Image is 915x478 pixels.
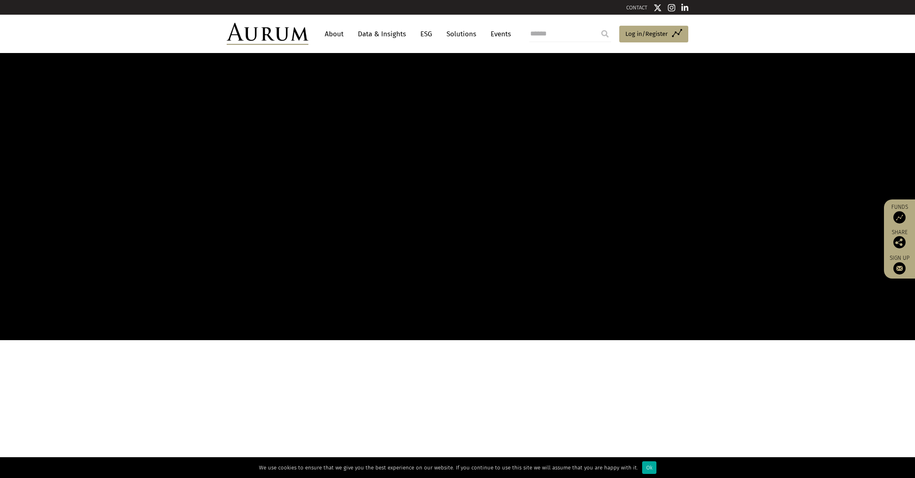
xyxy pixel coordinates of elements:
[893,262,906,274] img: Sign up to our newsletter
[893,211,906,224] img: Access Funds
[354,27,410,42] a: Data & Insights
[893,236,906,248] img: Share this post
[888,254,911,274] a: Sign up
[227,23,308,45] img: Aurum
[597,26,613,42] input: Submit
[654,4,662,12] img: Twitter icon
[619,26,688,43] a: Log in/Register
[626,4,647,11] a: CONTACT
[321,27,348,42] a: About
[681,4,689,12] img: Linkedin icon
[416,27,436,42] a: ESG
[888,230,911,248] div: Share
[625,29,668,39] span: Log in/Register
[442,27,480,42] a: Solutions
[888,204,911,224] a: Funds
[668,4,675,12] img: Instagram icon
[642,461,656,474] div: Ok
[487,27,511,42] a: Events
